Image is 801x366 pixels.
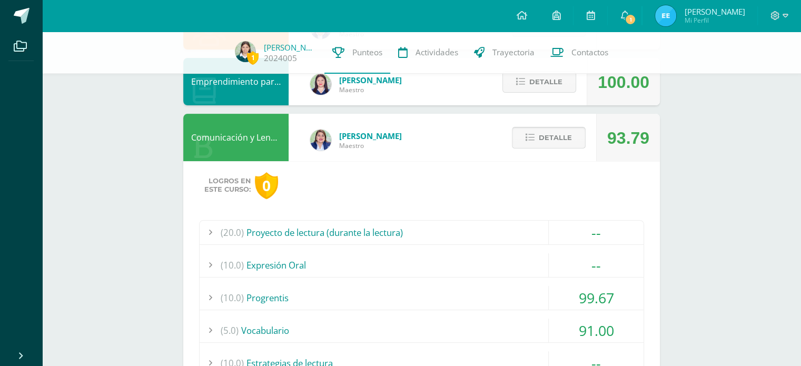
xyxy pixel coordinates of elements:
div: Vocabulario [200,319,644,342]
a: Actividades [390,32,466,74]
span: Logros en este curso: [204,177,251,194]
span: (20.0) [221,221,244,244]
span: Detalle [529,72,562,92]
span: 1 [247,51,259,64]
span: Mi Perfil [684,16,745,25]
div: 100.00 [598,58,649,106]
span: [PERSON_NAME] [339,131,402,141]
img: cd536c4fce2dba6644e2e245d60057c8.png [655,5,676,26]
div: 91.00 [549,319,644,342]
div: Expresión Oral [200,253,644,277]
img: 97caf0f34450839a27c93473503a1ec1.png [310,130,331,151]
div: -- [549,221,644,244]
div: 0 [255,172,278,199]
span: Detalle [539,128,572,147]
button: Detalle [502,71,576,93]
div: 99.67 [549,286,644,310]
span: (10.0) [221,286,244,310]
img: 9a9703091ec26d7c5ea524547f38eb46.png [235,41,256,62]
span: [PERSON_NAME] [684,6,745,17]
a: [PERSON_NAME] [264,42,317,53]
div: -- [549,253,644,277]
div: 93.79 [607,114,649,162]
span: (10.0) [221,253,244,277]
div: Progrentis [200,286,644,310]
div: Comunicación y Lenguaje, Idioma Español [183,114,289,161]
a: Trayectoria [466,32,542,74]
span: Trayectoria [492,47,535,58]
a: Punteos [324,32,390,74]
span: Maestro [339,141,402,150]
a: Contactos [542,32,616,74]
span: 1 [625,14,636,25]
span: (5.0) [221,319,239,342]
span: Contactos [571,47,608,58]
button: Detalle [512,127,586,149]
div: Proyecto de lectura (durante la lectura) [200,221,644,244]
span: [PERSON_NAME] [339,75,402,85]
div: Emprendimiento para la Productividad [183,58,289,105]
span: Actividades [416,47,458,58]
img: a452c7054714546f759a1a740f2e8572.png [310,74,331,95]
span: Punteos [352,47,382,58]
a: 2024005 [264,53,297,64]
span: Maestro [339,85,402,94]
